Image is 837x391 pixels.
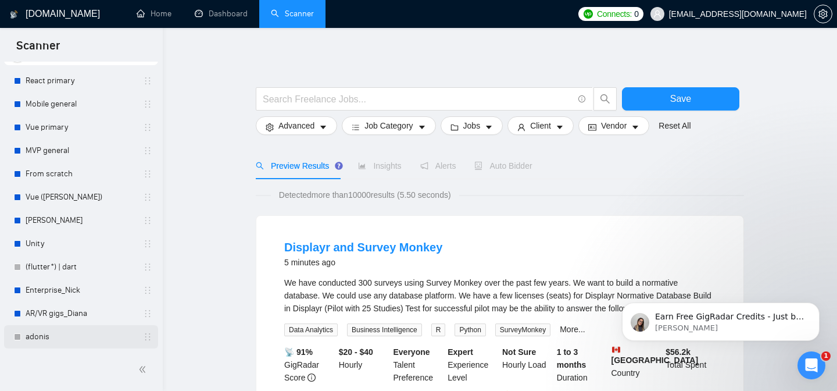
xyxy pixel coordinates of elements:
a: AR/VR gigs_Diana [26,302,136,325]
button: idcardVendorcaret-down [578,116,649,135]
a: MVP general [26,139,136,162]
button: setting [814,5,832,23]
a: Reset All [659,119,691,132]
span: holder [143,239,152,248]
span: R [431,324,446,336]
span: Advanced [278,119,314,132]
span: Save [670,91,691,106]
div: Hourly [337,346,391,384]
div: Total Spent [663,346,718,384]
b: 📡 91% [284,347,313,357]
span: caret-down [556,123,564,131]
button: search [593,87,617,111]
b: Everyone [394,347,430,357]
span: idcard [588,123,596,131]
span: user [517,123,525,131]
button: Save [622,87,739,111]
span: setting [814,9,832,19]
b: $20 - $40 [339,347,373,357]
a: Displayr and Survey Monkey [284,241,442,254]
a: (flutter*) | dart [26,255,136,279]
span: Alerts [420,161,456,170]
span: Job Category [364,119,413,132]
span: holder [143,146,152,155]
a: setting [814,9,832,19]
a: [PERSON_NAME] [26,209,136,232]
span: Auto Bidder [474,161,532,170]
a: homeHome [137,9,171,19]
span: Data Analytics [284,324,338,336]
span: Jobs [463,119,481,132]
span: Python [455,324,485,336]
b: Not Sure [502,347,536,357]
span: caret-down [319,123,327,131]
span: holder [143,99,152,109]
a: Vue primary [26,116,136,139]
a: React primary [26,69,136,93]
button: folderJobscaret-down [441,116,503,135]
div: Tooltip anchor [334,161,344,171]
b: 1 to 3 months [557,347,586,369]
a: searchScanner [271,9,314,19]
span: folder [450,123,459,131]
iframe: Intercom notifications повідомлення [604,278,837,360]
div: Experience Level [445,346,500,384]
img: upwork-logo.png [584,9,593,19]
span: holder [143,123,152,132]
div: Duration [555,346,609,384]
span: Detected more than 10000 results (5.50 seconds) [271,189,459,201]
span: caret-down [485,123,493,131]
span: Vendor [601,119,627,132]
div: We have conducted 300 surveys using Survey Monkey over the past few years. We want to build a nor... [284,276,716,315]
a: adonis [26,325,136,349]
span: holder [143,332,152,342]
span: SurveyMonkey [495,324,550,336]
span: holder [143,216,152,225]
img: logo [10,5,18,24]
span: Business Intelligence [347,324,422,336]
span: area-chart [358,162,366,170]
input: Search Freelance Jobs... [263,92,573,106]
span: notification [420,162,428,170]
span: caret-down [418,123,426,131]
b: Expert [448,347,473,357]
button: barsJob Categorycaret-down [342,116,435,135]
span: user [653,10,661,18]
span: bars [352,123,360,131]
div: 5 minutes ago [284,255,442,269]
span: Connects: [597,8,632,20]
span: Client [530,119,551,132]
div: GigRadar Score [282,346,337,384]
span: caret-down [631,123,639,131]
iframe: Intercom live chat [797,351,825,379]
span: Scanner [7,37,69,62]
span: holder [143,309,152,318]
span: holder [143,169,152,179]
a: dashboardDashboard [195,9,248,19]
span: info-circle [307,374,316,382]
a: Enterprise_Nick [26,279,136,302]
div: Talent Preference [391,346,446,384]
a: From scratch [26,162,136,186]
button: userClientcaret-down [507,116,574,135]
div: Hourly Load [500,346,555,384]
a: Mobile general [26,93,136,116]
a: Unity [26,232,136,255]
span: Preview Results [256,161,339,170]
span: search [594,94,616,104]
span: holder [143,76,152,86]
span: holder [143,193,152,202]
a: More... [560,325,585,334]
span: We have conducted 300 surveys using Survey Monkey over the past few years. We want to build a nor... [284,278,711,313]
a: Vue ([PERSON_NAME]) [26,186,136,209]
span: robot [474,162,482,170]
div: Country [609,346,664,384]
span: setting [266,123,274,131]
span: holder [143,286,152,295]
button: settingAdvancedcaret-down [256,116,337,135]
span: double-left [138,364,150,375]
span: info-circle [578,95,586,103]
